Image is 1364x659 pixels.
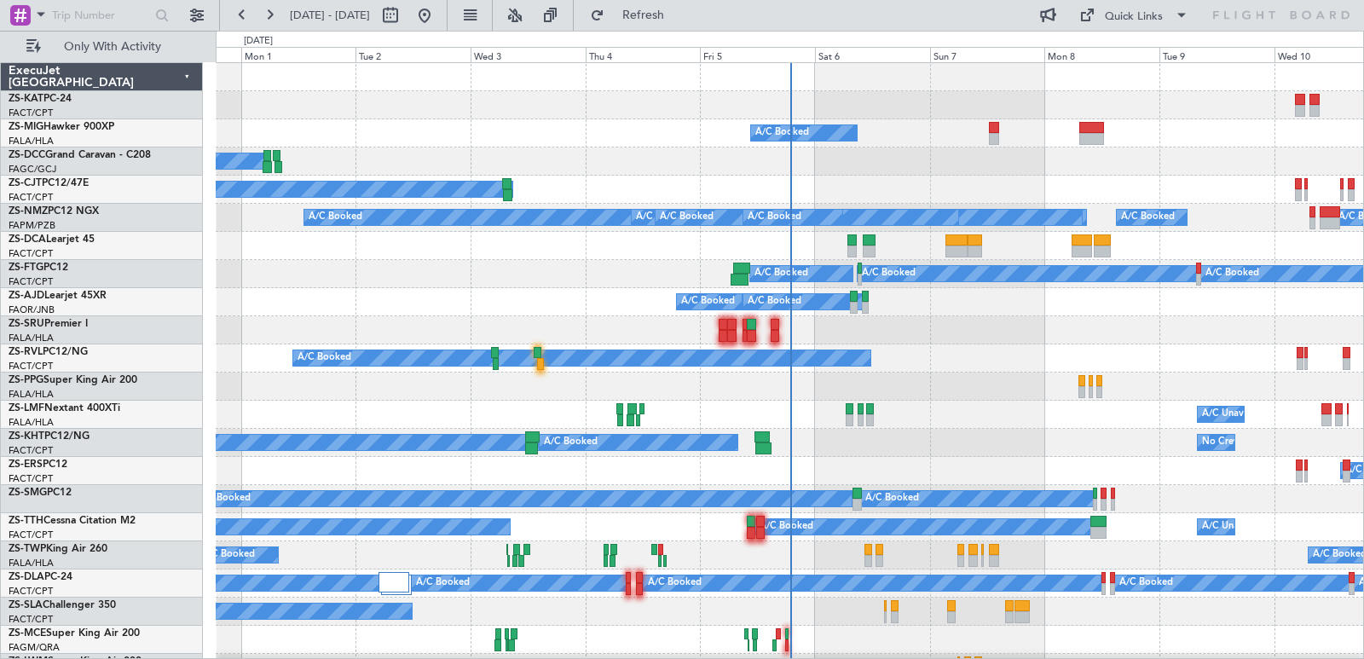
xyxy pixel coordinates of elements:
[9,319,44,329] span: ZS-SRU
[9,613,53,626] a: FACT/CPT
[9,529,53,541] a: FACT/CPT
[9,122,43,132] span: ZS-MIG
[9,544,46,554] span: ZS-TWP
[9,460,67,470] a: ZS-ERSPC12
[760,514,813,540] div: A/C Booked
[44,41,180,53] span: Only With Activity
[9,347,88,357] a: ZS-RVLPC12/NG
[309,205,362,230] div: A/C Booked
[815,47,930,62] div: Sat 6
[9,431,44,442] span: ZS-KHT
[681,289,735,315] div: A/C Booked
[1202,514,1273,540] div: A/C Unavailable
[636,205,690,230] div: A/C Booked
[9,572,72,582] a: ZS-DLAPC-24
[9,291,107,301] a: ZS-AJDLearjet 45XR
[9,641,60,654] a: FAGM/QRA
[9,234,46,245] span: ZS-DCA
[9,460,43,470] span: ZS-ERS
[9,247,53,260] a: FACT/CPT
[755,120,809,146] div: A/C Booked
[9,360,53,373] a: FACT/CPT
[471,47,586,62] div: Wed 3
[9,444,53,457] a: FACT/CPT
[862,261,916,286] div: A/C Booked
[9,135,54,147] a: FALA/HLA
[9,488,72,498] a: ZS-SMGPC12
[748,289,801,315] div: A/C Booked
[9,178,42,188] span: ZS-CJT
[1119,570,1173,596] div: A/C Booked
[586,47,701,62] div: Thu 4
[9,375,137,385] a: ZS-PPGSuper King Air 200
[355,47,471,62] div: Tue 2
[1159,47,1274,62] div: Tue 9
[9,416,54,429] a: FALA/HLA
[9,319,88,329] a: ZS-SRUPremier I
[754,261,808,286] div: A/C Booked
[9,472,53,485] a: FACT/CPT
[9,628,140,639] a: ZS-MCESuper King Air 200
[9,516,136,526] a: ZS-TTHCessna Citation M2
[9,600,43,610] span: ZS-SLA
[9,403,120,413] a: ZS-LMFNextant 400XTi
[748,205,801,230] div: A/C Booked
[9,488,47,498] span: ZS-SMG
[9,600,116,610] a: ZS-SLAChallenger 350
[608,9,679,21] span: Refresh
[197,486,251,512] div: A/C Booked
[1071,2,1197,29] button: Quick Links
[9,544,107,554] a: ZS-TWPKing Air 260
[582,2,685,29] button: Refresh
[1202,430,1241,455] div: No Crew
[648,570,702,596] div: A/C Booked
[241,47,356,62] div: Mon 1
[9,431,90,442] a: ZS-KHTPC12/NG
[9,206,99,217] a: ZS-NMZPC12 NGX
[9,94,72,104] a: ZS-KATPC-24
[9,263,68,273] a: ZS-FTGPC12
[865,486,919,512] div: A/C Booked
[9,585,53,598] a: FACT/CPT
[9,234,95,245] a: ZS-DCALearjet 45
[1121,205,1175,230] div: A/C Booked
[290,8,370,23] span: [DATE] - [DATE]
[244,34,273,49] div: [DATE]
[9,150,151,160] a: ZS-DCCGrand Caravan - C208
[9,347,43,357] span: ZS-RVL
[1105,9,1163,26] div: Quick Links
[19,33,185,61] button: Only With Activity
[201,542,255,568] div: A/C Booked
[9,516,43,526] span: ZS-TTH
[544,430,598,455] div: A/C Booked
[1205,261,1259,286] div: A/C Booked
[9,191,53,204] a: FACT/CPT
[9,150,45,160] span: ZS-DCC
[52,3,150,28] input: Trip Number
[9,206,48,217] span: ZS-NMZ
[9,303,55,316] a: FAOR/JNB
[9,557,54,569] a: FALA/HLA
[9,375,43,385] span: ZS-PPG
[416,570,470,596] div: A/C Booked
[9,628,46,639] span: ZS-MCE
[9,275,53,288] a: FACT/CPT
[9,219,55,232] a: FAPM/PZB
[9,94,43,104] span: ZS-KAT
[660,205,714,230] div: A/C Booked
[9,403,44,413] span: ZS-LMF
[9,572,44,582] span: ZS-DLA
[9,163,56,176] a: FAGC/GCJ
[9,178,89,188] a: ZS-CJTPC12/47E
[9,332,54,344] a: FALA/HLA
[1202,402,1273,427] div: A/C Unavailable
[1044,47,1159,62] div: Mon 8
[9,263,43,273] span: ZS-FTG
[9,107,53,119] a: FACT/CPT
[9,291,44,301] span: ZS-AJD
[9,122,114,132] a: ZS-MIGHawker 900XP
[298,345,351,371] div: A/C Booked
[9,388,54,401] a: FALA/HLA
[930,47,1045,62] div: Sun 7
[700,47,815,62] div: Fri 5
